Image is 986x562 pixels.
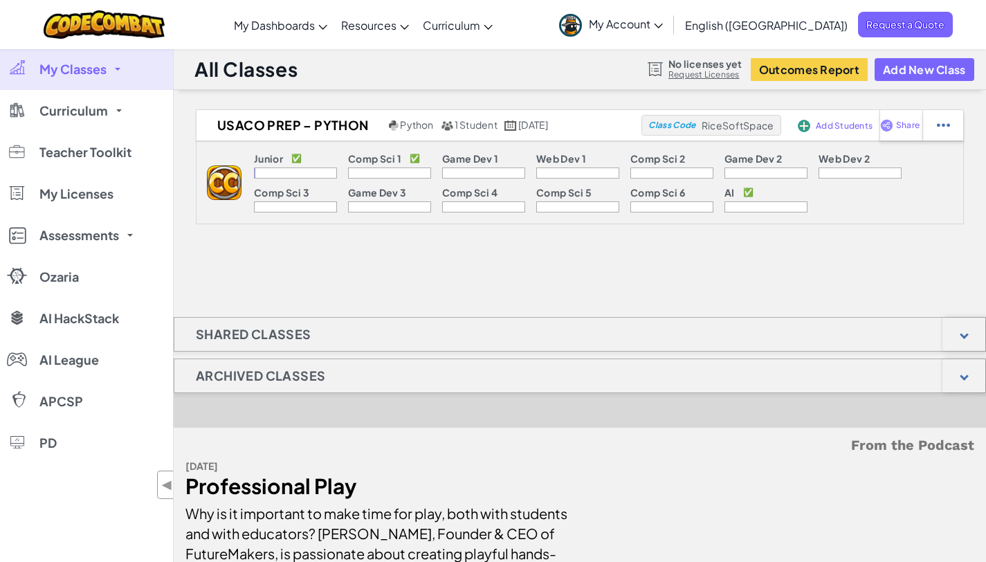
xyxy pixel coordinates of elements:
span: No licenses yet [668,58,742,69]
p: Comp Sci 2 [630,153,685,164]
img: logo [207,165,241,200]
img: avatar [559,14,582,37]
span: 1 Student [455,118,497,131]
img: MultipleUsers.png [441,120,453,131]
span: [DATE] [518,118,548,131]
a: English ([GEOGRAPHIC_DATA]) [678,6,855,44]
p: Comp Sci 4 [442,187,497,198]
h2: USACO Prep – Python [197,115,385,136]
p: Web Dev 2 [819,153,870,164]
a: USACO Prep – Python Python 1 Student [DATE] [197,115,641,136]
p: Junior [254,153,283,164]
span: AI League [39,354,99,366]
p: ✅ [743,187,754,198]
a: Request a Quote [858,12,953,37]
span: Add Students [816,122,873,130]
h5: From the Podcast [185,435,974,456]
a: Request Licenses [668,69,742,80]
img: python.png [389,120,399,131]
a: My Account [552,3,670,46]
span: Class Code [648,121,695,129]
div: [DATE] [185,456,569,476]
div: Professional Play [185,476,569,496]
span: Teacher Toolkit [39,146,131,158]
span: Resources [341,18,396,33]
p: Game Dev 3 [348,187,406,198]
img: CodeCombat logo [44,10,165,39]
span: RiceSoftSpace [702,119,774,132]
p: Comp Sci 6 [630,187,685,198]
img: IconShare_Purple.svg [880,119,893,132]
span: My Dashboards [234,18,315,33]
p: ✅ [291,153,302,164]
span: Share [896,121,920,129]
button: Outcomes Report [751,58,868,81]
span: My Account [589,17,663,31]
img: IconAddStudents.svg [798,120,810,132]
span: Curriculum [423,18,480,33]
p: ✅ [410,153,420,164]
a: Resources [334,6,416,44]
h1: Shared Classes [174,317,333,352]
span: Ozaria [39,271,79,283]
span: AI HackStack [39,312,119,325]
h1: Archived Classes [174,359,347,393]
span: Python [400,118,433,131]
a: Curriculum [416,6,500,44]
span: Curriculum [39,105,108,117]
p: Comp Sci 1 [348,153,401,164]
button: Add New Class [875,58,974,81]
p: Comp Sci 3 [254,187,309,198]
span: My Classes [39,63,107,75]
h1: All Classes [194,56,298,82]
span: ◀ [161,475,173,495]
img: calendar.svg [504,120,517,131]
span: English ([GEOGRAPHIC_DATA]) [685,18,848,33]
p: Game Dev 1 [442,153,498,164]
a: My Dashboards [227,6,334,44]
img: IconStudentEllipsis.svg [937,119,950,132]
span: Assessments [39,229,119,242]
p: Game Dev 2 [724,153,782,164]
p: AI [724,187,735,198]
span: My Licenses [39,188,113,200]
p: Comp Sci 5 [536,187,592,198]
p: Web Dev 1 [536,153,586,164]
